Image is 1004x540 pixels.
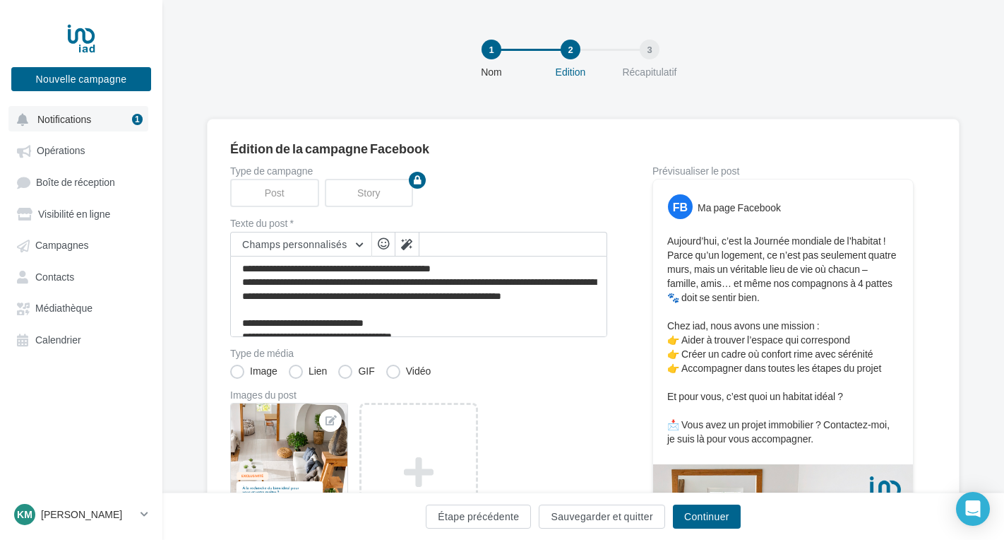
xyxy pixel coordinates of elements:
span: Contacts [35,271,74,283]
div: Ma page Facebook [698,201,781,215]
label: Texte du post * [230,218,607,228]
div: Édition de la campagne Facebook [230,142,936,155]
p: [PERSON_NAME] [41,507,135,522]
div: Edition [525,65,616,79]
div: Nom [446,65,537,79]
button: Sauvegarder et quitter [539,505,664,529]
div: Prévisualiser le post [652,166,914,176]
a: Médiathèque [8,295,154,320]
div: Open Intercom Messenger [956,492,990,526]
span: Notifications [37,113,91,125]
button: Notifications 1 [8,106,148,131]
a: Visibilité en ligne [8,201,154,226]
label: GIF [338,365,374,379]
label: Type de média [230,348,607,358]
span: Calendrier [35,334,81,346]
a: Boîte de réception [8,169,154,195]
span: Médiathèque [35,303,92,315]
a: Campagnes [8,232,154,257]
a: Contacts [8,264,154,289]
span: Boîte de réception [36,176,115,188]
div: Récapitulatif [604,65,695,79]
label: Vidéo [386,365,431,379]
span: Champs personnalisés [242,238,347,250]
a: Calendrier [8,327,154,352]
div: Images du post [230,390,607,400]
button: Continuer [673,505,741,529]
label: Image [230,365,277,379]
span: Opérations [37,145,85,157]
label: Lien [289,365,327,379]
span: Visibilité en ligne [38,208,110,220]
button: Champs personnalisés [231,233,371,257]
button: Nouvelle campagne [11,67,151,91]
a: KM [PERSON_NAME] [11,501,151,528]
button: Étape précédente [426,505,531,529]
div: 1 [132,114,143,125]
div: 1 [482,40,501,59]
label: Type de campagne [230,166,607,176]
span: KM [17,507,32,522]
p: Aujourd’hui, c’est la Journée mondiale de l’habitat ! Parce qu’un logement, ce n’est pas seulemen... [667,234,899,446]
div: 3 [640,40,659,59]
a: Opérations [8,137,154,163]
span: Campagnes [35,240,89,252]
div: FB [668,194,693,219]
div: 2 [561,40,580,59]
